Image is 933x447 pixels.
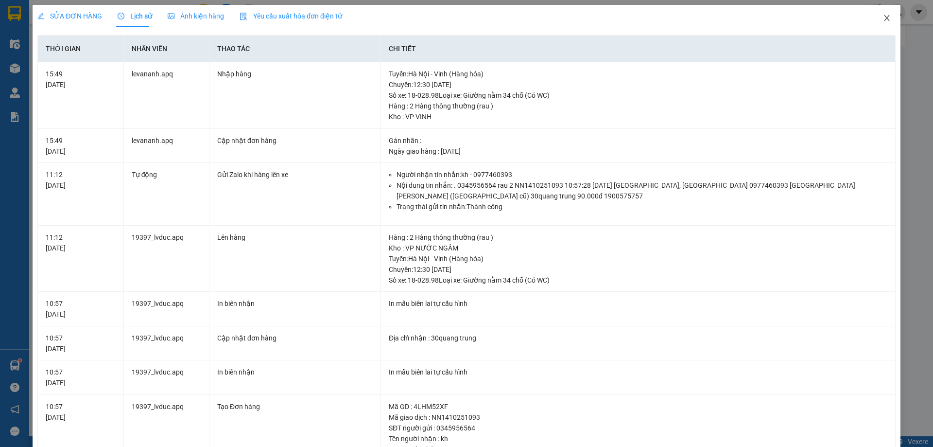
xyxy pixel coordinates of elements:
[389,401,887,412] div: Mã GD : 4LHM52XF
[389,135,887,146] div: Gán nhãn :
[46,298,115,320] div: 10:57 [DATE]
[240,13,247,20] img: icon
[37,13,44,19] span: edit
[381,36,896,62] th: Chi tiết
[389,111,887,122] div: Kho : VP VINH
[118,12,152,20] span: Lịch sử
[124,326,209,361] td: 19397_lvduc.apq
[397,180,887,201] li: Nội dung tin nhắn: . 0345956564 rau 2 NN1410251093 10:57:28 [DATE] [GEOGRAPHIC_DATA], [GEOGRAPHIC...
[124,226,209,292] td: 19397_lvduc.apq
[873,5,900,32] button: Close
[397,201,887,212] li: Trạng thái gửi tin nhắn: Thành công
[168,12,224,20] span: Ảnh kiện hàng
[389,243,887,253] div: Kho : VP NƯỚC NGẦM
[389,101,887,111] div: Hàng : 2 Hàng thông thường (rau )
[240,12,342,20] span: Yêu cầu xuất hóa đơn điện tử
[389,298,887,309] div: In mẫu biên lai tự cấu hình
[118,13,124,19] span: clock-circle
[217,169,373,180] div: Gửi Zalo khi hàng lên xe
[217,333,373,343] div: Cập nhật đơn hàng
[46,135,115,157] div: 15:49 [DATE]
[389,253,887,286] div: Tuyến : Hà Nội - Vinh (Hàng hóa) Chuyến: 12:30 [DATE] Số xe: 18-028.98 Loại xe: Giường nằm 34 chỗ...
[217,367,373,377] div: In biên nhận
[124,292,209,326] td: 19397_lvduc.apq
[389,433,887,444] div: Tên người nhận : kh
[124,163,209,226] td: Tự động
[124,36,209,62] th: Nhân viên
[217,135,373,146] div: Cập nhật đơn hàng
[124,360,209,395] td: 19397_lvduc.apq
[37,12,102,20] span: SỬA ĐƠN HÀNG
[389,412,887,423] div: Mã giao dịch : NN1410251093
[389,423,887,433] div: SĐT người gửi : 0345956564
[168,13,174,19] span: picture
[217,69,373,79] div: Nhập hàng
[46,333,115,354] div: 10:57 [DATE]
[46,169,115,191] div: 11:12 [DATE]
[217,298,373,309] div: In biên nhận
[389,232,887,243] div: Hàng : 2 Hàng thông thường (rau )
[389,146,887,157] div: Ngày giao hàng : [DATE]
[209,36,381,62] th: Thao tác
[124,129,209,163] td: levananh.apq
[217,401,373,412] div: Tạo Đơn hàng
[389,333,887,343] div: Địa chỉ nhận : 30quang trung
[46,401,115,423] div: 10:57 [DATE]
[217,232,373,243] div: Lên hàng
[389,367,887,377] div: In mẫu biên lai tự cấu hình
[46,232,115,253] div: 11:12 [DATE]
[38,36,123,62] th: Thời gian
[46,69,115,90] div: 15:49 [DATE]
[124,62,209,129] td: levananh.apq
[883,14,891,22] span: close
[397,169,887,180] li: Người nhận tin nhắn: kh - 0977460393
[46,367,115,388] div: 10:57 [DATE]
[389,69,887,101] div: Tuyến : Hà Nội - Vinh (Hàng hóa) Chuyến: 12:30 [DATE] Số xe: 18-028.98 Loại xe: Giường nằm 34 chỗ...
